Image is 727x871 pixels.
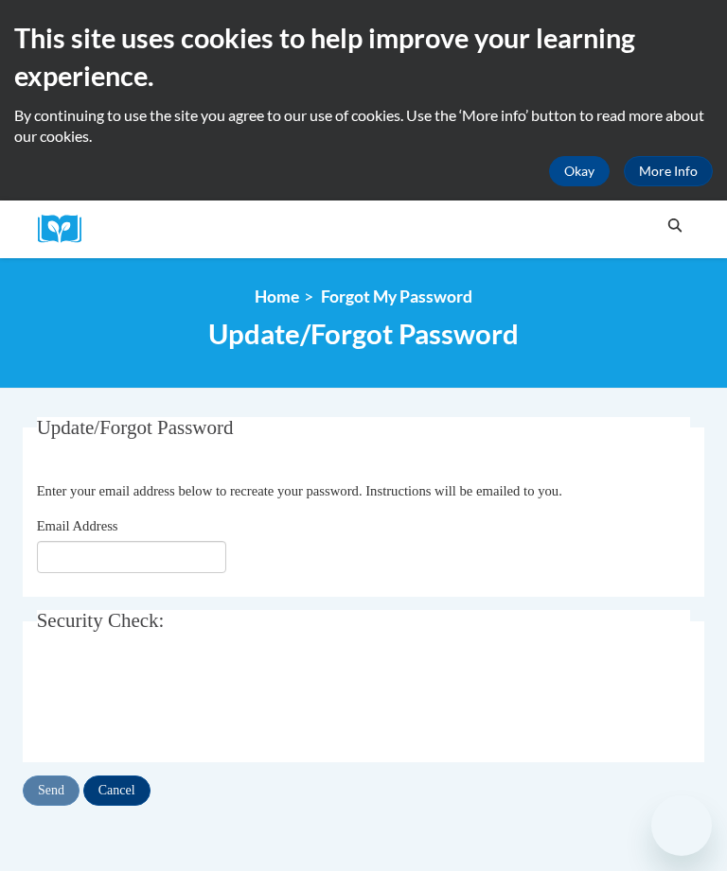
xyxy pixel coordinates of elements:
button: Search [661,215,689,237]
img: Logo brand [38,215,95,244]
span: Forgot My Password [321,287,472,306]
p: By continuing to use the site you agree to our use of cookies. Use the ‘More info’ button to read... [14,105,713,147]
button: Okay [549,156,610,186]
span: Enter your email address below to recreate your password. Instructions will be emailed to you. [37,483,562,498]
iframe: reCAPTCHA [37,665,325,739]
h2: This site uses cookies to help improve your learning experience. [14,19,713,96]
iframe: Button to launch messaging window [651,795,712,856]
span: Update/Forgot Password [208,317,519,350]
a: Home [255,287,299,306]
span: Security Check: [37,609,165,632]
input: Cancel [83,775,151,806]
span: Update/Forgot Password [37,416,234,439]
a: More Info [624,156,713,186]
a: Cox Campus [38,215,95,244]
span: Email Address [37,518,118,533]
input: Email [37,541,226,573]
